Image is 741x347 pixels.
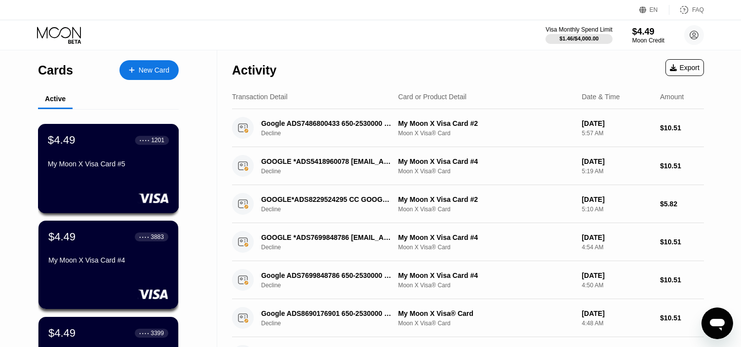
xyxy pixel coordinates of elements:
[669,5,704,15] div: FAQ
[639,5,669,15] div: EN
[660,200,704,208] div: $5.82
[398,119,574,127] div: My Moon X Visa Card #2
[261,282,403,289] div: Decline
[546,26,612,33] div: Visa Monthly Spend Limit
[139,66,169,75] div: New Card
[582,206,652,213] div: 5:10 AM
[398,244,574,251] div: Moon X Visa® Card
[232,299,704,337] div: Google ADS8690176901 650-2530000 USDeclineMy Moon X Visa® CardMoon X Visa® Card[DATE]4:48 AM$10.51
[398,206,574,213] div: Moon X Visa® Card
[151,137,164,144] div: 1201
[582,320,652,327] div: 4:48 AM
[398,233,574,241] div: My Moon X Visa Card #4
[546,26,612,44] div: Visa Monthly Spend Limit$1.46/$4,000.00
[39,221,178,309] div: $4.49● ● ● ●3883My Moon X Visa Card #4
[582,195,652,203] div: [DATE]
[582,93,620,101] div: Date & Time
[660,162,704,170] div: $10.51
[261,119,393,127] div: Google ADS7486800433 650-2530000 US
[692,6,704,13] div: FAQ
[582,119,652,127] div: [DATE]
[232,93,287,101] div: Transaction Detail
[48,231,76,243] div: $4.49
[151,330,164,337] div: 3399
[582,282,652,289] div: 4:50 AM
[670,64,700,72] div: Export
[151,233,164,240] div: 3883
[232,63,276,77] div: Activity
[261,244,403,251] div: Decline
[261,206,403,213] div: Decline
[665,59,704,76] div: Export
[232,223,704,261] div: GOOGLE *ADS7699848786 [EMAIL_ADDRESS]DeclineMy Moon X Visa Card #4Moon X Visa® Card[DATE]4:54 AM$...
[582,309,652,317] div: [DATE]
[261,157,393,165] div: GOOGLE *ADS5418960078 [EMAIL_ADDRESS]
[582,168,652,175] div: 5:19 AM
[398,320,574,327] div: Moon X Visa® Card
[702,308,733,339] iframe: Button to launch messaging window
[261,168,403,175] div: Decline
[45,95,66,103] div: Active
[139,332,149,335] div: ● ● ● ●
[660,238,704,246] div: $10.51
[48,327,76,340] div: $4.49
[582,130,652,137] div: 5:57 AM
[261,130,403,137] div: Decline
[582,244,652,251] div: 4:54 AM
[660,276,704,284] div: $10.51
[261,195,393,203] div: GOOGLE*ADS8229524295 CC GOOGLE.COMUS
[261,320,403,327] div: Decline
[660,124,704,132] div: $10.51
[48,256,168,264] div: My Moon X Visa Card #4
[660,314,704,322] div: $10.51
[261,233,393,241] div: GOOGLE *ADS7699848786 [EMAIL_ADDRESS]
[582,233,652,241] div: [DATE]
[48,160,169,168] div: My Moon X Visa Card #5
[232,185,704,223] div: GOOGLE*ADS8229524295 CC GOOGLE.COMUSDeclineMy Moon X Visa Card #2Moon X Visa® Card[DATE]5:10 AM$5.82
[582,271,652,279] div: [DATE]
[559,36,599,41] div: $1.46 / $4,000.00
[398,195,574,203] div: My Moon X Visa Card #2
[398,168,574,175] div: Moon X Visa® Card
[582,157,652,165] div: [DATE]
[632,37,664,44] div: Moon Credit
[632,27,664,37] div: $4.49
[140,139,150,142] div: ● ● ● ●
[660,93,684,101] div: Amount
[39,124,178,213] div: $4.49● ● ● ●1201My Moon X Visa Card #5
[632,27,664,44] div: $4.49Moon Credit
[398,309,574,317] div: My Moon X Visa® Card
[119,60,179,80] div: New Card
[261,271,393,279] div: Google ADS7699848786 650-2530000 US
[232,261,704,299] div: Google ADS7699848786 650-2530000 USDeclineMy Moon X Visa Card #4Moon X Visa® Card[DATE]4:50 AM$10.51
[139,235,149,238] div: ● ● ● ●
[38,63,73,77] div: Cards
[398,282,574,289] div: Moon X Visa® Card
[232,109,704,147] div: Google ADS7486800433 650-2530000 USDeclineMy Moon X Visa Card #2Moon X Visa® Card[DATE]5:57 AM$10.51
[650,6,658,13] div: EN
[48,134,76,147] div: $4.49
[232,147,704,185] div: GOOGLE *ADS5418960078 [EMAIL_ADDRESS]DeclineMy Moon X Visa Card #4Moon X Visa® Card[DATE]5:19 AM$...
[398,130,574,137] div: Moon X Visa® Card
[398,157,574,165] div: My Moon X Visa Card #4
[398,93,467,101] div: Card or Product Detail
[398,271,574,279] div: My Moon X Visa Card #4
[261,309,393,317] div: Google ADS8690176901 650-2530000 US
